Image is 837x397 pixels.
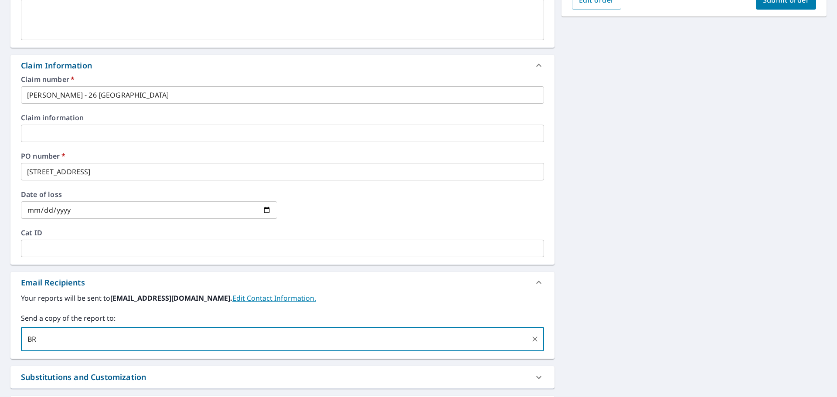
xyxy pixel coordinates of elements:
[10,272,555,293] div: Email Recipients
[10,366,555,388] div: Substitutions and Customization
[10,55,555,76] div: Claim Information
[232,293,316,303] a: EditContactInfo
[21,114,544,121] label: Claim information
[21,191,277,198] label: Date of loss
[21,313,544,323] label: Send a copy of the report to:
[21,277,85,288] div: Email Recipients
[529,333,541,345] button: Clear
[21,229,544,236] label: Cat ID
[21,76,544,83] label: Claim number
[21,60,92,71] div: Claim Information
[21,371,146,383] div: Substitutions and Customization
[110,293,232,303] b: [EMAIL_ADDRESS][DOMAIN_NAME].
[21,293,544,303] label: Your reports will be sent to
[21,153,544,159] label: PO number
